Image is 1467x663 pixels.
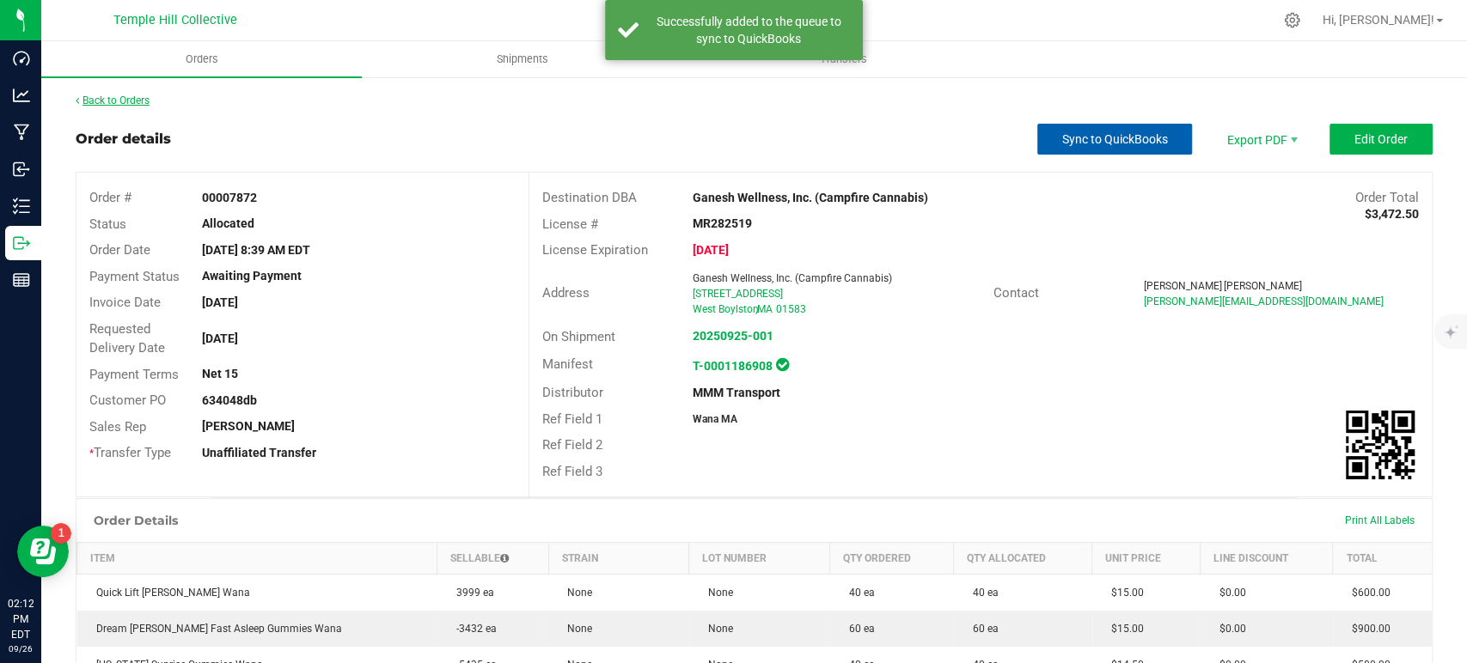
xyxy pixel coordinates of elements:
span: Invoice Date [89,295,161,310]
inline-svg: Manufacturing [13,124,30,141]
inline-svg: Reports [13,271,30,289]
span: 60 ea [840,623,874,635]
span: $0.00 [1210,623,1245,635]
inline-svg: Dashboard [13,50,30,67]
th: Line Discount [1200,543,1333,575]
span: -3432 ea [448,623,497,635]
span: Ref Field 2 [542,437,602,453]
span: Ref Field 3 [542,464,602,479]
span: Address [542,285,590,301]
span: Distributor [542,385,603,400]
span: 01583 [776,303,806,315]
span: 40 ea [964,587,999,599]
span: [PERSON_NAME][EMAIL_ADDRESS][DOMAIN_NAME] [1144,295,1384,307]
span: 3999 ea [448,587,494,599]
span: Quick Lift [PERSON_NAME] Wana [88,587,250,599]
span: Dream [PERSON_NAME] Fast Asleep Gummies Wana [88,623,342,635]
span: Sales Rep [89,419,146,435]
a: T-0001186908 [693,359,773,373]
span: West Boylston [693,303,759,315]
span: On Shipment [542,329,615,344]
span: Hi, [PERSON_NAME]! [1323,13,1434,27]
span: Print All Labels [1345,514,1415,526]
a: Orders [41,41,362,77]
strong: MMM Transport [693,386,780,399]
span: $15.00 [1103,587,1144,599]
th: Qty Allocated [954,543,1092,575]
strong: MR282519 [693,216,752,230]
span: $900.00 [1343,623,1391,635]
strong: 634048db [202,393,257,407]
strong: 00007872 [202,191,257,204]
strong: [DATE] [202,331,238,345]
span: License # [542,216,598,232]
inline-svg: Analytics [13,87,30,104]
span: 40 ea [840,587,874,599]
iframe: Resource center [17,526,69,577]
inline-svg: Inventory [13,198,30,215]
span: None [700,587,733,599]
span: Payment Status [89,269,180,284]
strong: Unaffiliated Transfer [202,446,316,459]
a: Back to Orders [76,94,150,106]
span: 60 ea [964,623,999,635]
span: Order # [89,190,131,205]
span: Status [89,216,126,232]
p: 09/26 [8,642,34,655]
button: Sync to QuickBooks [1037,124,1192,155]
span: None [559,587,592,599]
strong: [DATE] 8:39 AM EDT [202,243,310,257]
strong: $3,472.50 [1365,207,1419,221]
span: Ref Field 1 [542,411,602,427]
span: Ganesh Wellness, Inc. (Campfire Cannabis) [693,272,892,284]
qrcode: 00007872 [1346,411,1415,479]
th: Strain [548,543,689,575]
span: Transfer Type [89,445,171,460]
span: In Sync [776,356,789,374]
a: 20250925-001 [693,329,773,343]
strong: [DATE] [202,295,238,309]
span: License Expiration [542,242,648,258]
a: Shipments [362,41,682,77]
span: Sync to QuickBooks [1062,132,1168,146]
th: Total [1333,543,1432,575]
span: Manifest [542,356,593,372]
strong: Awaiting Payment [202,269,302,283]
img: Scan me! [1346,411,1415,479]
strong: Ganesh Wellness, Inc. (Campfire Cannabis) [693,191,928,204]
th: Item [77,543,437,575]
th: Lot Number [689,543,830,575]
span: [STREET_ADDRESS] [693,288,783,300]
p: 02:12 PM EDT [8,596,34,642]
span: None [700,623,733,635]
div: Manage settings [1281,12,1303,28]
iframe: Resource center unread badge [51,523,71,544]
div: Order details [76,129,171,149]
inline-svg: Inbound [13,161,30,178]
strong: [DATE] [693,243,729,257]
strong: Allocated [202,216,254,230]
span: Order Date [89,242,150,258]
div: Successfully added to the queue to sync to QuickBooks [648,13,850,47]
th: Unit Price [1092,543,1201,575]
span: Order Total [1355,190,1419,205]
span: $0.00 [1210,587,1245,599]
h1: Order Details [94,514,178,527]
span: Destination DBA [542,190,637,205]
span: Export PDF [1209,124,1312,155]
span: Orders [162,52,241,67]
strong: Wana MA [693,413,737,425]
th: Qty Ordered [829,543,953,575]
span: Customer PO [89,392,166,408]
span: [PERSON_NAME] [1144,280,1222,292]
span: MA [757,303,773,315]
span: Requested Delivery Date [89,321,165,356]
span: Shipments [474,52,572,67]
strong: Net 15 [202,367,238,380]
span: Edit Order [1354,132,1408,146]
inline-svg: Outbound [13,234,30,252]
span: , [755,303,757,315]
span: Payment Terms [89,367,179,382]
button: Edit Order [1329,124,1433,155]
